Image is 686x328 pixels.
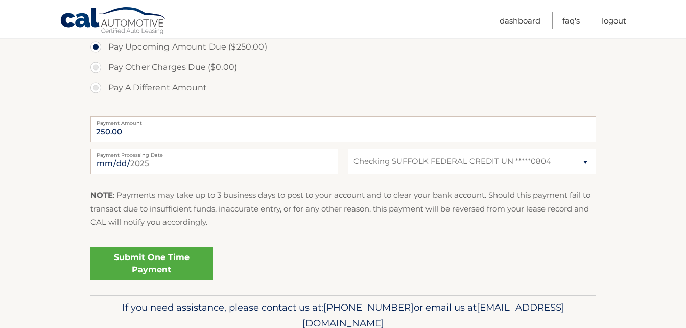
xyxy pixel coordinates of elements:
[90,78,596,98] label: Pay A Different Amount
[602,12,626,29] a: Logout
[90,116,596,125] label: Payment Amount
[90,189,596,229] p: : Payments may take up to 3 business days to post to your account and to clear your bank account....
[90,116,596,142] input: Payment Amount
[500,12,540,29] a: Dashboard
[90,247,213,280] a: Submit One Time Payment
[90,37,596,57] label: Pay Upcoming Amount Due ($250.00)
[60,7,167,36] a: Cal Automotive
[90,149,338,174] input: Payment Date
[562,12,580,29] a: FAQ's
[90,57,596,78] label: Pay Other Charges Due ($0.00)
[323,301,414,313] span: [PHONE_NUMBER]
[90,149,338,157] label: Payment Processing Date
[90,190,113,200] strong: NOTE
